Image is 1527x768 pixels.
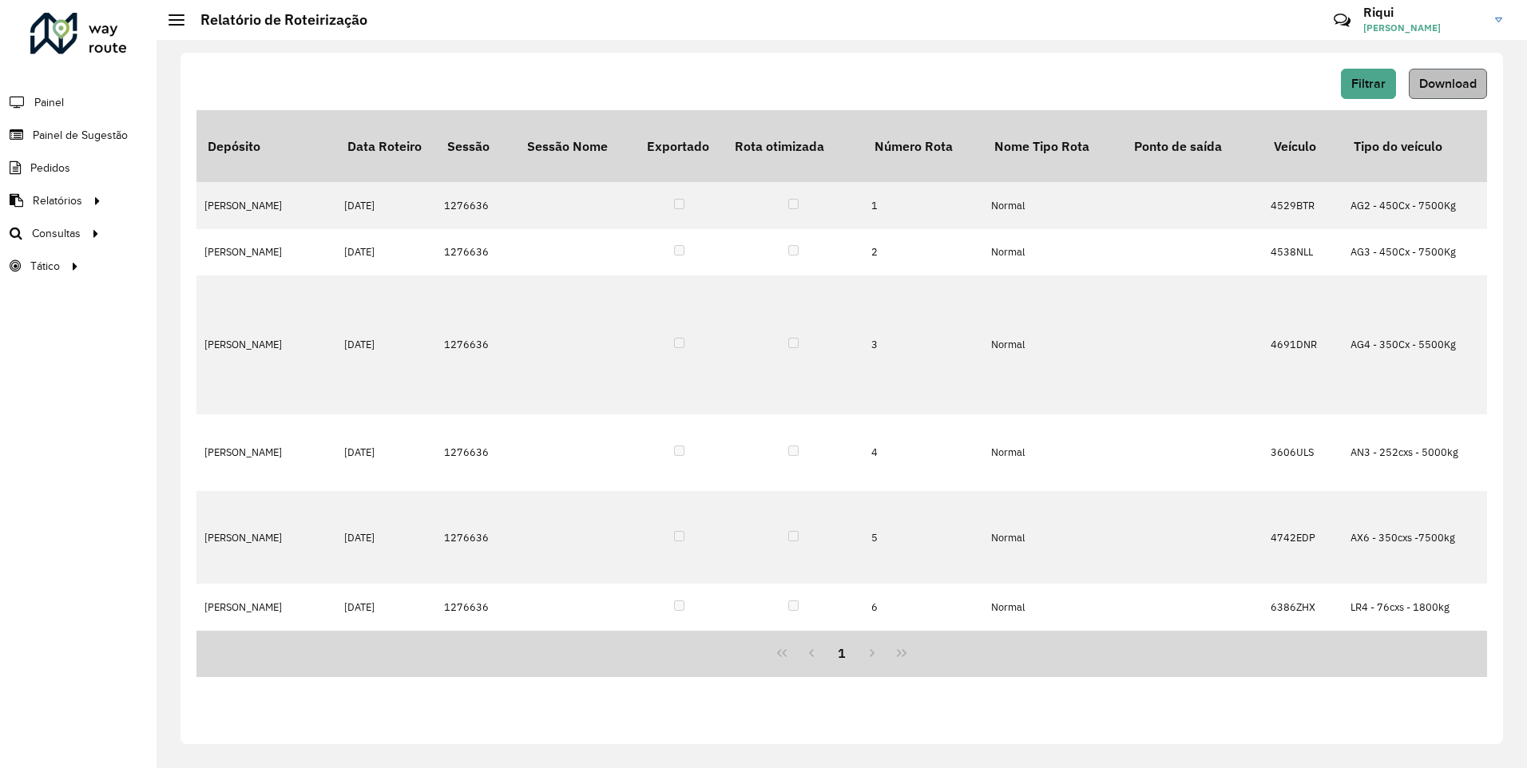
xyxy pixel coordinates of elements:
span: Relatórios [33,192,82,209]
td: [DATE] [336,414,436,492]
td: 4 [863,414,983,492]
td: 4538NLL [1263,229,1343,275]
td: 1 [863,182,983,228]
td: 3606ULS [1263,414,1343,492]
td: 6386ZHX [1263,584,1343,630]
th: Ponto de saída [1123,110,1263,182]
h2: Relatório de Roteirização [184,11,367,29]
td: [PERSON_NAME] [196,414,336,492]
th: Rota otimizada [724,110,863,182]
td: 1276636 [436,584,516,630]
td: [PERSON_NAME] [196,229,336,275]
td: 1276636 [436,414,516,492]
td: [DATE] [336,584,436,630]
th: Número Rota [863,110,983,182]
h3: Riqui [1363,5,1483,20]
th: Sessão [436,110,516,182]
span: Download [1419,77,1477,90]
th: Sessão Nome [516,110,636,182]
th: Tipo do veículo [1343,110,1482,182]
button: Download [1409,69,1487,99]
td: 4742EDP [1263,491,1343,584]
button: 1 [827,639,857,669]
td: Normal [983,182,1123,228]
td: 1276636 [436,491,516,584]
th: Depósito [196,110,336,182]
td: 1276636 [436,182,516,228]
td: [PERSON_NAME] [196,491,336,584]
td: 5 [863,491,983,584]
td: AG3 - 450Cx - 7500Kg [1343,229,1482,275]
td: Normal [983,275,1123,414]
td: [DATE] [336,275,436,414]
span: Painel [34,94,64,111]
td: [DATE] [336,182,436,228]
td: 1276636 [436,229,516,275]
span: Filtrar [1351,77,1386,90]
td: AG4 - 350Cx - 5500Kg [1343,275,1482,414]
td: LR4 - 76cxs - 1800kg [1343,584,1482,630]
span: [PERSON_NAME] [1363,21,1483,35]
td: Normal [983,584,1123,630]
td: Normal [983,229,1123,275]
span: Painel de Sugestão [33,127,128,144]
td: [DATE] [336,491,436,584]
button: Filtrar [1341,69,1396,99]
span: Consultas [32,225,81,242]
td: Normal [983,491,1123,584]
td: AX6 - 350cxs -7500kg [1343,491,1482,584]
th: Veículo [1263,110,1343,182]
td: [DATE] [336,229,436,275]
td: [PERSON_NAME] [196,275,336,414]
td: Normal [983,414,1123,492]
td: [PERSON_NAME] [196,182,336,228]
td: 1276636 [436,275,516,414]
td: AG2 - 450Cx - 7500Kg [1343,182,1482,228]
td: 2 [863,229,983,275]
th: Exportado [636,110,724,182]
th: Nome Tipo Rota [983,110,1123,182]
td: 3 [863,275,983,414]
span: Pedidos [30,160,70,176]
td: 4691DNR [1263,275,1343,414]
td: 4529BTR [1263,182,1343,228]
a: Contato Rápido [1325,3,1359,38]
td: AN3 - 252cxs - 5000kg [1343,414,1482,492]
th: Data Roteiro [336,110,436,182]
td: [PERSON_NAME] [196,584,336,630]
td: 6 [863,584,983,630]
span: Tático [30,258,60,275]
